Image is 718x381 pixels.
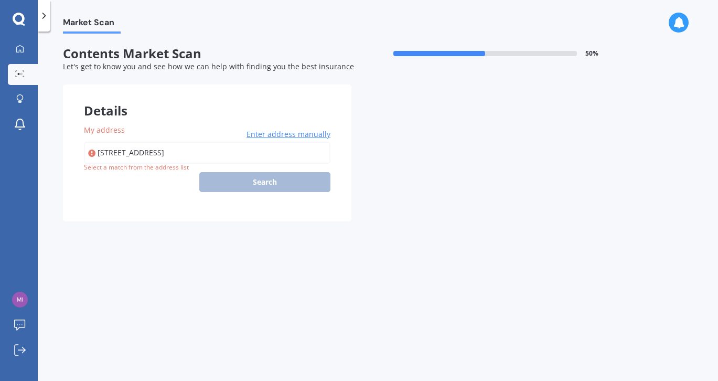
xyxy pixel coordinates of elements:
span: Contents Market Scan [63,46,351,61]
img: 707d04a9aafd0fe292186196b33b63de [12,292,28,308]
div: Details [63,84,351,116]
span: Let's get to know you and see how we can help with finding you the best insurance [63,61,354,71]
div: Select a match from the address list [84,163,189,172]
span: Market Scan [63,17,121,31]
span: Enter address manually [247,129,330,140]
span: 50 % [585,50,598,57]
input: Enter address [84,142,330,164]
span: My address [84,125,125,135]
